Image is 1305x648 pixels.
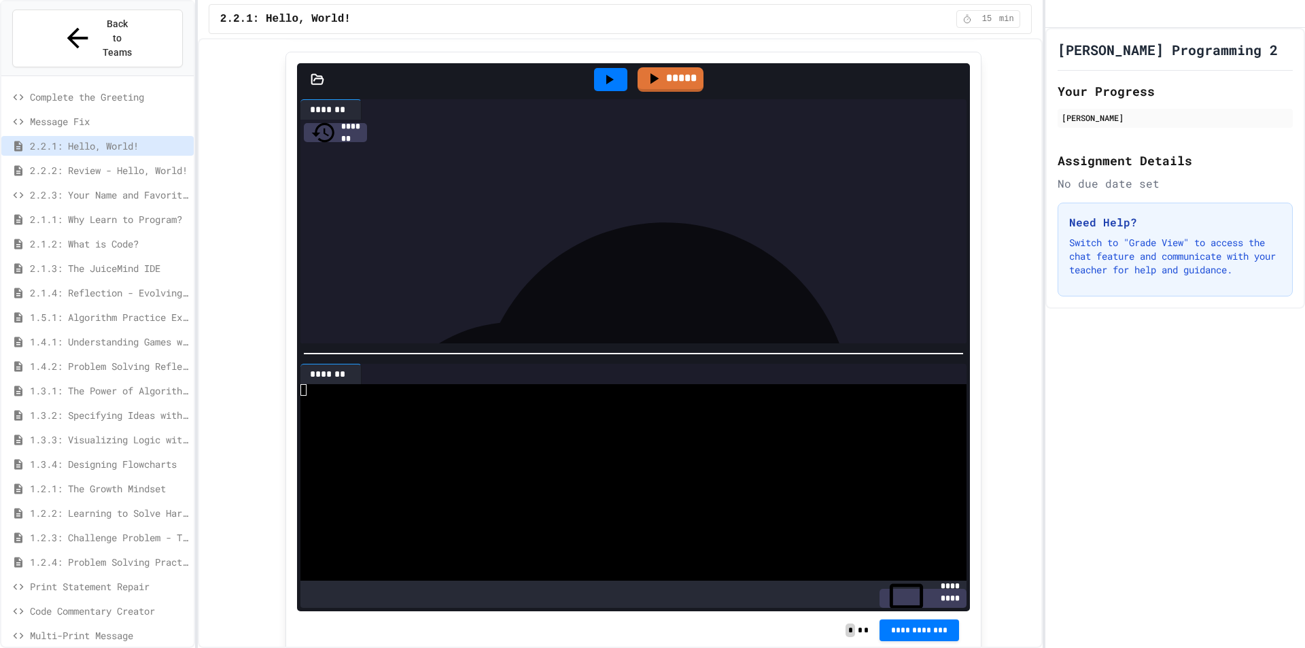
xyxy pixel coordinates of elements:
span: Back to Teams [101,17,133,60]
span: 2.1.4: Reflection - Evolving Technology [30,286,188,300]
span: 1.4.1: Understanding Games with Flowcharts [30,335,188,349]
div: No due date set [1058,175,1293,192]
span: Message Fix [30,114,188,129]
span: 1.3.3: Visualizing Logic with Flowcharts [30,432,188,447]
span: 2.1.2: What is Code? [30,237,188,251]
span: 1.2.3: Challenge Problem - The Bridge [30,530,188,545]
span: 1.3.1: The Power of Algorithms [30,383,188,398]
span: 1.4.2: Problem Solving Reflection [30,359,188,373]
div: [PERSON_NAME] [1062,112,1289,124]
span: 1.3.4: Designing Flowcharts [30,457,188,471]
h2: Assignment Details [1058,151,1293,170]
span: 1.5.1: Algorithm Practice Exercises [30,310,188,324]
span: 2.2.2: Review - Hello, World! [30,163,188,177]
span: 1.2.1: The Growth Mindset [30,481,188,496]
h1: [PERSON_NAME] Programming 2 [1058,40,1278,59]
p: Switch to "Grade View" to access the chat feature and communicate with your teacher for help and ... [1069,236,1281,277]
span: 1.2.4: Problem Solving Practice [30,555,188,569]
span: Multi-Print Message [30,628,188,643]
span: Complete the Greeting [30,90,188,104]
span: min [999,14,1014,24]
h2: Your Progress [1058,82,1293,101]
span: Print Statement Repair [30,579,188,594]
button: Back to Teams [12,10,183,67]
span: 2.2.1: Hello, World! [220,11,351,27]
span: 2.2.1: Hello, World! [30,139,188,153]
span: 2.2.3: Your Name and Favorite Movie [30,188,188,202]
span: Code Commentary Creator [30,604,188,618]
span: 1.3.2: Specifying Ideas with Pseudocode [30,408,188,422]
span: 2.1.3: The JuiceMind IDE [30,261,188,275]
span: 15 [976,14,998,24]
h3: Need Help? [1069,214,1281,231]
span: 2.1.1: Why Learn to Program? [30,212,188,226]
span: 1.2.2: Learning to Solve Hard Problems [30,506,188,520]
